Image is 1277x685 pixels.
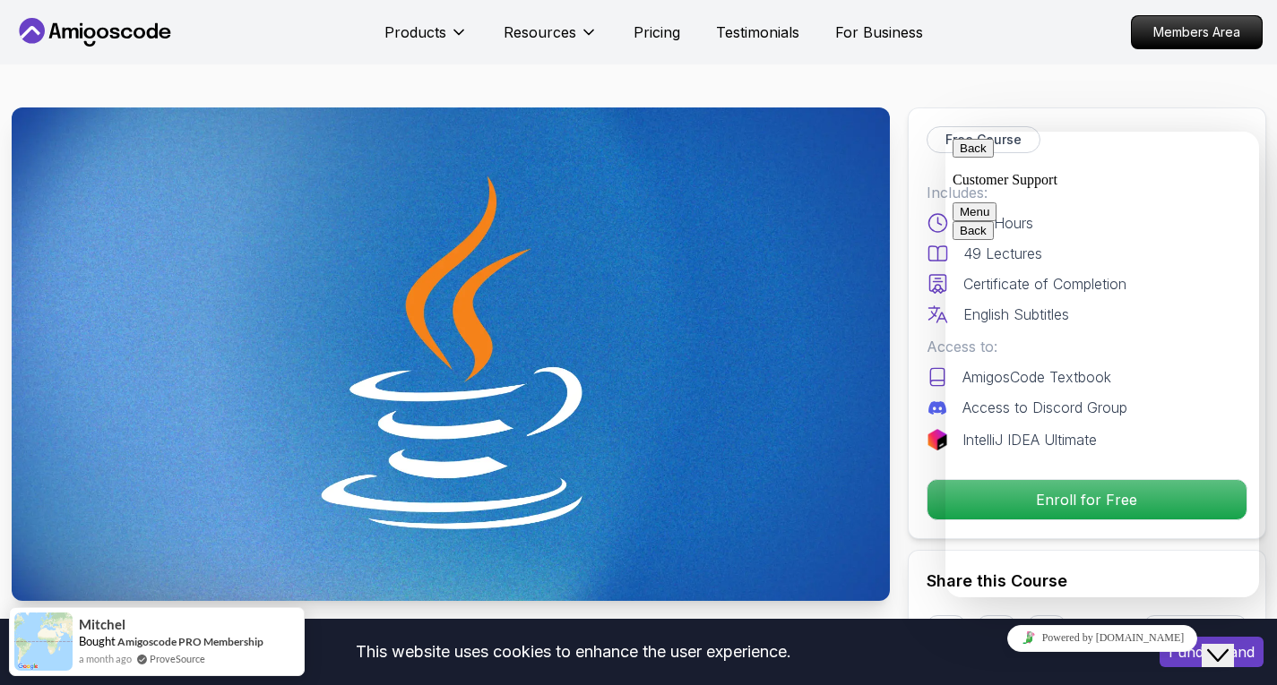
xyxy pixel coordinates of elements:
p: Members Area [1132,16,1262,48]
p: Access to: [927,336,1247,357]
a: Members Area [1131,15,1263,49]
a: ProveSource [150,651,205,666]
p: Free Course [945,131,1022,149]
img: provesource social proof notification image [14,612,73,671]
img: java-for-beginners_thumbnail [12,107,890,601]
a: Testimonials [716,21,799,43]
p: Products [384,21,446,43]
img: jetbrains logo [927,429,948,450]
span: a month ago [79,651,132,666]
iframe: chat widget [1202,613,1259,667]
p: Includes: [927,182,1247,203]
a: For Business [835,21,923,43]
button: Copy link [1143,615,1247,655]
button: Products [384,21,468,57]
iframe: chat widget [945,132,1259,597]
p: Enroll for Free [928,480,1247,519]
span: Mitchel [79,617,125,632]
iframe: chat widget [945,618,1259,658]
h2: Share this Course [927,569,1247,594]
button: Enroll for Free [927,479,1247,520]
p: Resources [504,21,576,43]
a: Pricing [634,21,680,43]
span: Bought [79,634,116,648]
div: This website uses cookies to enhance the user experience. [13,632,1133,672]
a: Amigoscode PRO Membership [117,635,263,648]
button: Resources [504,21,598,57]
